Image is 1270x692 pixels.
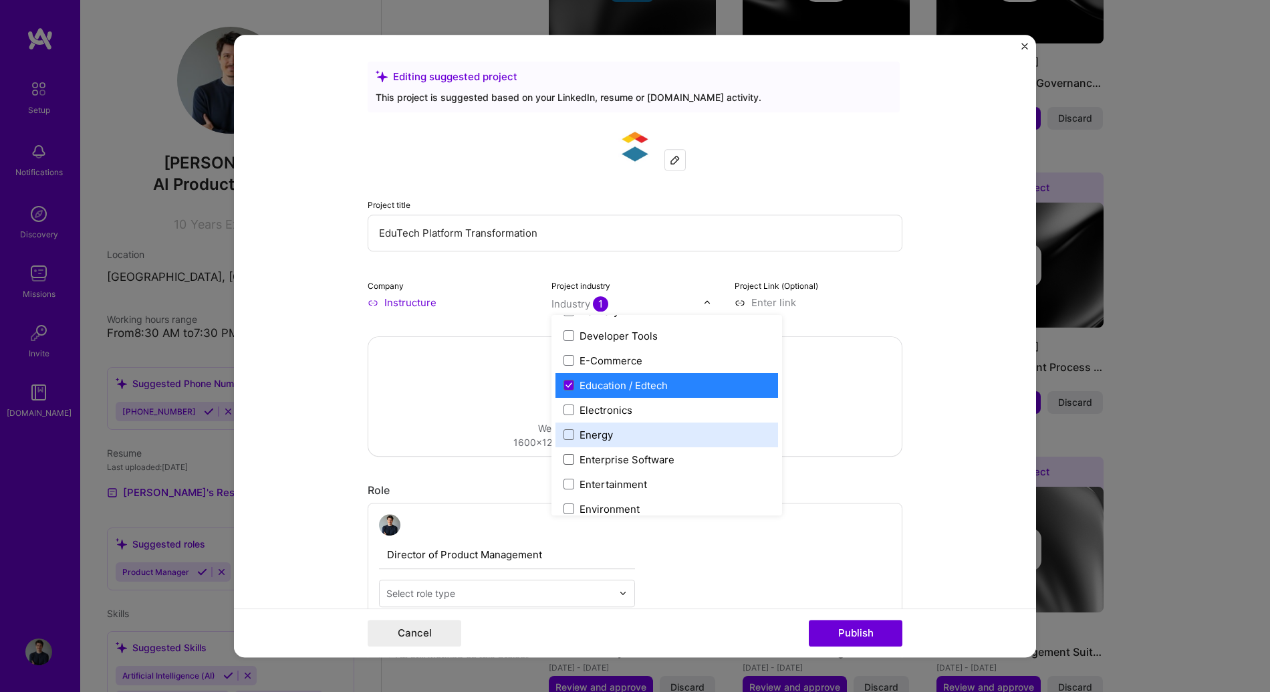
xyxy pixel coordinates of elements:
[386,586,455,600] div: Select role type
[580,329,658,343] div: Developer Tools
[368,483,902,497] div: Role
[376,90,892,104] div: This project is suggested based on your LinkedIn, resume or [DOMAIN_NAME] activity.
[580,403,632,417] div: Electronics
[379,541,635,569] input: Role Name
[809,620,902,647] button: Publish
[611,122,659,170] img: Company logo
[551,281,610,291] label: Project industry
[368,281,404,291] label: Company
[368,336,902,457] div: Drag and drop an image or Upload fileWe recommend uploading at least 4 images.1600x1200px or high...
[376,70,892,84] div: Editing suggested project
[1021,43,1028,57] button: Close
[580,502,640,516] div: Environment
[376,70,388,82] i: icon SuggestedTeams
[665,150,685,170] div: Edit
[580,428,613,442] div: Energy
[368,296,535,310] input: Enter name or website
[593,296,608,312] span: 1
[580,378,668,392] div: Education / Edtech
[670,154,680,165] img: Edit
[580,477,647,491] div: Entertainment
[580,354,642,368] div: E-Commerce
[735,281,818,291] label: Project Link (Optional)
[703,298,711,306] img: drop icon
[513,422,757,436] div: We recommend uploading at least 4 images.
[513,436,757,450] div: 1600x1200px or higher recommended. Max 5MB each.
[619,589,627,597] img: drop icon
[551,297,608,311] div: Industry
[368,200,410,210] label: Project title
[368,620,461,647] button: Cancel
[735,296,902,310] input: Enter link
[580,453,674,467] div: Enterprise Software
[368,215,902,251] input: Enter the name of the project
